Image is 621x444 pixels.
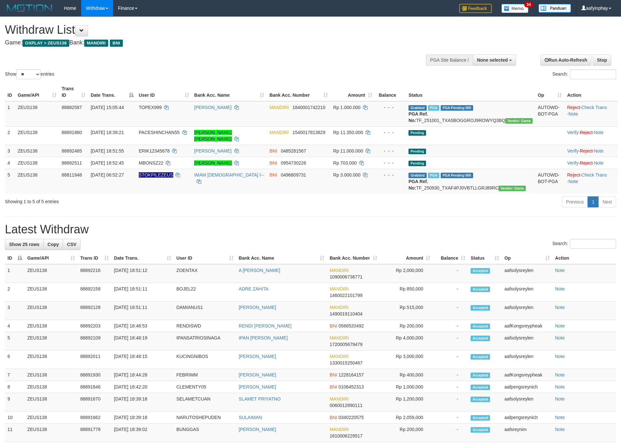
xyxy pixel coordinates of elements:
[139,172,173,178] span: Nama rekening ada tanda titik/strip, harap diedit
[433,412,468,424] td: -
[555,427,565,432] a: Note
[570,239,616,249] input: Search:
[239,268,280,273] a: A [PERSON_NAME]
[110,40,123,47] span: BNI
[502,283,552,302] td: aafsolysreylen
[555,384,565,389] a: Note
[78,320,111,332] td: 88892203
[433,369,468,381] td: -
[239,286,269,291] a: ADRE ZAHITA
[502,393,552,412] td: aafsolysreylen
[91,105,124,110] span: [DATE] 15:05:44
[502,351,552,369] td: aafsolysreylen
[5,101,15,127] td: 1
[567,105,580,110] a: Reject
[15,157,59,169] td: ZEUS138
[471,287,490,292] span: Accepted
[433,283,468,302] td: -
[471,305,490,311] span: Accepted
[111,393,174,412] td: [DATE] 18:39:18
[111,252,174,264] th: Date Trans.: activate to sort column ascending
[5,69,54,79] label: Show entries
[267,83,330,101] th: Bank Acc. Number: activate to sort column ascending
[111,302,174,320] td: [DATE] 18:51:11
[330,433,362,438] span: Copy 1610006229517 to clipboard
[78,351,111,369] td: 88892011
[380,320,433,332] td: Rp 200,000
[471,336,490,341] span: Accepted
[441,173,473,178] span: PGA Pending
[564,145,618,157] td: · ·
[139,160,163,166] span: MBONSZ22
[408,130,426,136] span: Pending
[330,427,349,432] span: MANDIRI
[91,130,124,135] span: [DATE] 18:39:21
[5,196,254,205] div: Showing 1 to 5 of 5 entries
[568,179,578,184] a: Note
[174,332,236,351] td: IPANSATRIOSINAGA
[5,369,25,381] td: 7
[62,172,82,178] span: 88811948
[281,172,306,178] span: Copy 0496809731 to clipboard
[330,342,362,347] span: Copy 1720005679479 to clipboard
[471,354,490,360] span: Accepted
[433,252,468,264] th: Balance: activate to sort column ascending
[15,83,59,101] th: Game/API: activate to sort column ascending
[5,252,25,264] th: ID: activate to sort column descending
[239,335,288,340] a: IPAN [PERSON_NAME]
[25,351,78,369] td: ZEUS138
[330,403,362,408] span: Copy 0060012890111 to clipboard
[339,372,364,377] span: Copy 1228164157 to clipboard
[281,148,306,154] span: Copy 0485281567 to clipboard
[5,283,25,302] td: 2
[408,105,427,111] span: Grabbed
[111,381,174,393] td: [DATE] 18:42:20
[333,172,360,178] span: Rp 3.000.000
[174,264,236,283] td: ZOENTAX
[502,252,552,264] th: Op: activate to sort column ascending
[78,332,111,351] td: 88892109
[564,83,618,101] th: Action
[5,264,25,283] td: 1
[111,369,174,381] td: [DATE] 18:44:28
[174,381,236,393] td: CLEMENTY05
[570,69,616,79] input: Search:
[552,69,616,79] label: Search:
[380,412,433,424] td: Rp 2,059,000
[25,369,78,381] td: ZEUS138
[555,268,565,273] a: Note
[330,396,349,401] span: MANDIRI
[59,83,88,101] th: Trans ID: activate to sort column ascending
[25,393,78,412] td: ZEUS138
[555,415,565,420] a: Note
[174,252,236,264] th: User ID: activate to sort column ascending
[139,130,180,135] span: PACESHINCHAN55
[25,412,78,424] td: ZEUS138
[111,424,174,442] td: [DATE] 18:39:02
[5,239,44,250] a: Show 25 rows
[378,104,404,111] div: - - -
[567,148,578,154] a: Verify
[502,369,552,381] td: aafKongsreypheak
[339,384,364,389] span: Copy 0106452313 to clipboard
[505,118,533,124] span: Vendor URL: https://trx31.1velocity.biz
[498,186,526,191] span: Vendor URL: https://trx31.1velocity.biz
[330,83,375,101] th: Amount: activate to sort column ascending
[564,157,618,169] td: · ·
[16,69,41,79] select: Showentries
[594,148,604,154] a: Note
[5,424,25,442] td: 11
[535,169,564,194] td: AUTOWD-BOT-PGA
[239,384,276,389] a: [PERSON_NAME]
[380,351,433,369] td: Rp 3,000,000
[408,179,428,191] b: PGA Ref. No:
[380,302,433,320] td: Rp 515,000
[468,252,502,264] th: Status: activate to sort column ascending
[25,381,78,393] td: ZEUS138
[78,302,111,320] td: 88892128
[330,274,362,279] span: Copy 1090006736771 to clipboard
[330,360,362,365] span: Copy 1330015250467 to clipboard
[380,283,433,302] td: Rp 850,000
[330,286,349,291] span: MANDIRI
[433,302,468,320] td: -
